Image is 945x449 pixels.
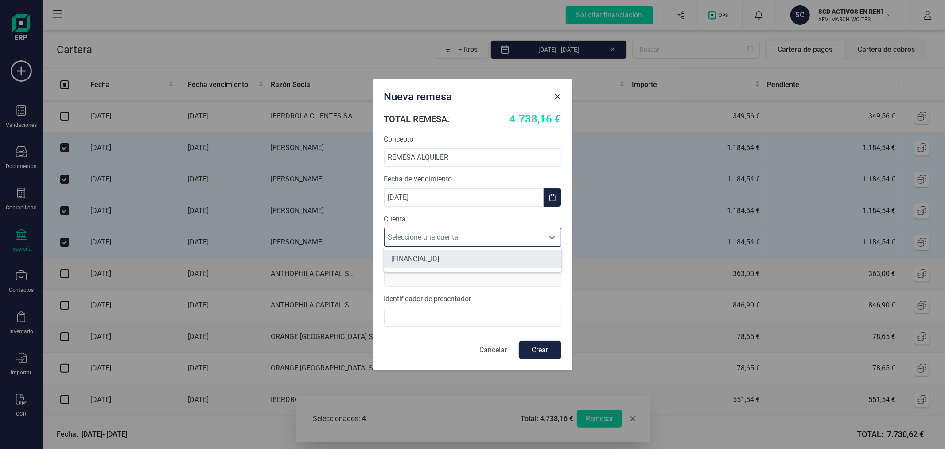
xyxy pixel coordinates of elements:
label: Concepto [384,134,561,145]
label: Identificador de presentador [384,294,561,304]
span: Seleccione una cuenta [385,228,544,246]
label: Cuenta [384,214,561,224]
div: Nueva remesa [381,86,551,104]
label: Fecha de vencimiento [384,174,561,185]
h6: TOTAL REMESA: [384,113,450,125]
span: 4.738,16 € [510,111,561,127]
input: dd/mm/aaaa [384,188,544,207]
button: Crear [519,341,561,359]
p: Cancelar [480,345,507,355]
button: Close [551,90,565,104]
button: Choose Date [544,188,561,207]
li: ES5531590078582915661827 [384,250,561,268]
